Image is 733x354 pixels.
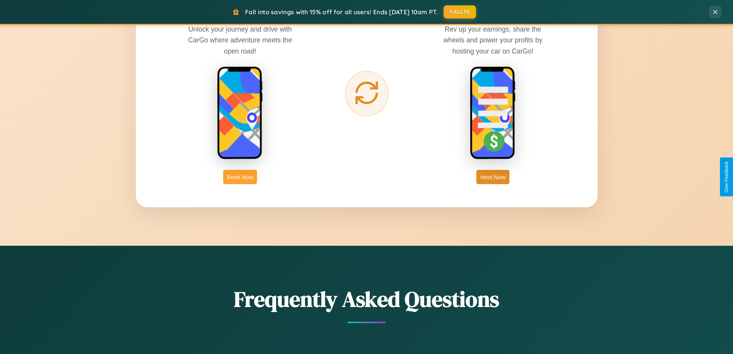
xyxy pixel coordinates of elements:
button: FALL15 [444,5,476,18]
button: Host Now [476,170,509,184]
button: Book Now [223,170,257,184]
p: Rev up your earnings, share the wheels and power your profits by hosting your car on CarGo! [435,24,551,56]
img: rent phone [217,66,263,160]
div: Give Feedback [724,161,729,193]
h2: Frequently Asked Questions [136,284,598,314]
img: host phone [470,66,516,160]
p: Unlock your journey and drive with CarGo where adventure meets the open road! [182,24,298,56]
span: Fall into savings with 15% off for all users! Ends [DATE] 10am PT. [245,8,438,16]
